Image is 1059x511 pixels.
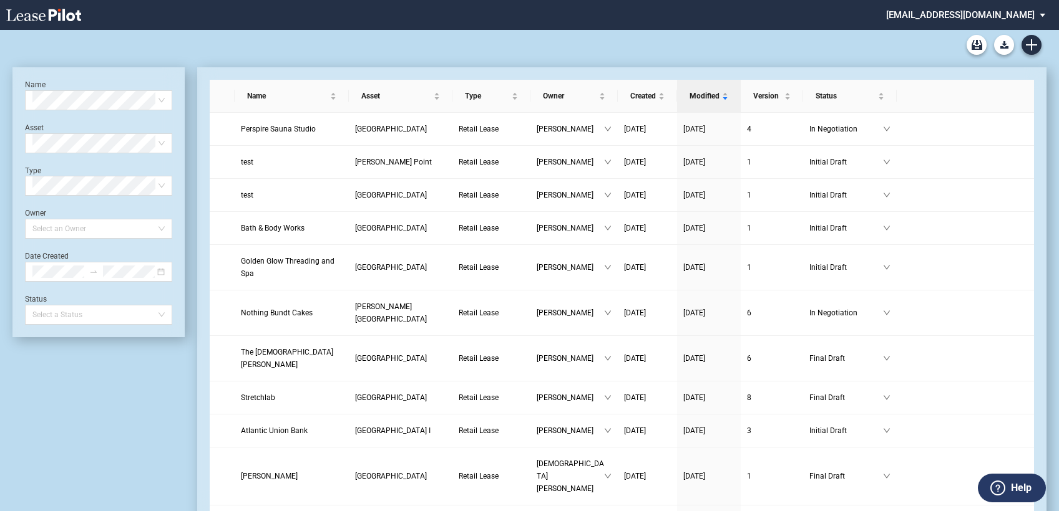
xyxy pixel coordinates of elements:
[361,90,431,102] span: Asset
[747,391,797,404] a: 8
[883,394,891,401] span: down
[1011,480,1032,496] label: Help
[747,189,797,201] a: 1
[241,424,343,437] a: Atlantic Union Bank
[683,470,734,482] a: [DATE]
[883,158,891,166] span: down
[349,80,452,113] th: Asset
[747,393,751,402] span: 8
[883,264,891,271] span: down
[25,295,47,303] label: Status
[459,222,524,234] a: Retail Lease
[241,308,313,317] span: Nothing Bundt Cakes
[747,354,751,363] span: 6
[241,189,343,201] a: test
[747,472,751,480] span: 1
[624,156,671,168] a: [DATE]
[530,80,618,113] th: Owner
[624,426,646,435] span: [DATE]
[355,123,446,135] a: [GEOGRAPHIC_DATA]
[25,209,46,217] label: Owner
[355,393,427,402] span: StoneRidge Plaza
[624,391,671,404] a: [DATE]
[990,35,1018,55] md-menu: Download Blank Form List
[241,348,333,369] span: The Church of Jesus Christ of Latter-Day Saints
[747,191,751,199] span: 1
[624,352,671,365] a: [DATE]
[809,156,883,168] span: Initial Draft
[978,474,1046,502] button: Help
[753,90,782,102] span: Version
[355,156,446,168] a: [PERSON_NAME] Point
[355,470,446,482] a: [GEOGRAPHIC_DATA]
[537,156,604,168] span: [PERSON_NAME]
[89,267,98,276] span: to
[883,472,891,480] span: down
[241,191,253,199] span: test
[459,123,524,135] a: Retail Lease
[809,424,883,437] span: Initial Draft
[25,80,46,89] label: Name
[241,224,305,232] span: Bath & Body Works
[624,189,671,201] a: [DATE]
[459,191,499,199] span: Retail Lease
[537,261,604,274] span: [PERSON_NAME]
[355,191,427,199] span: Easton Square
[809,391,883,404] span: Final Draft
[235,80,349,113] th: Name
[241,307,343,319] a: Nothing Bundt Cakes
[604,158,612,166] span: down
[683,158,705,166] span: [DATE]
[994,35,1014,55] button: Download Blank Form
[624,158,646,166] span: [DATE]
[459,224,499,232] span: Retail Lease
[537,307,604,319] span: [PERSON_NAME]
[241,346,343,371] a: The [DEMOGRAPHIC_DATA][PERSON_NAME]
[967,35,987,55] a: Archive
[809,123,883,135] span: In Negotiation
[537,457,604,495] span: [DEMOGRAPHIC_DATA][PERSON_NAME]
[355,352,446,365] a: [GEOGRAPHIC_DATA]
[624,424,671,437] a: [DATE]
[683,391,734,404] a: [DATE]
[809,470,883,482] span: Final Draft
[624,472,646,480] span: [DATE]
[809,189,883,201] span: Initial Draft
[747,426,751,435] span: 3
[241,470,343,482] a: [PERSON_NAME]
[816,90,876,102] span: Status
[25,123,44,132] label: Asset
[690,90,720,102] span: Modified
[624,191,646,199] span: [DATE]
[624,224,646,232] span: [DATE]
[604,264,612,271] span: down
[241,391,343,404] a: Stretchlab
[741,80,803,113] th: Version
[747,123,797,135] a: 4
[543,90,597,102] span: Owner
[241,222,343,234] a: Bath & Body Works
[624,263,646,272] span: [DATE]
[452,80,530,113] th: Type
[747,261,797,274] a: 1
[241,472,298,480] span: Eloise
[883,224,891,232] span: down
[355,424,446,437] a: [GEOGRAPHIC_DATA] I
[683,191,705,199] span: [DATE]
[809,352,883,365] span: Final Draft
[747,470,797,482] a: 1
[883,355,891,362] span: down
[809,222,883,234] span: Initial Draft
[241,393,275,402] span: Stretchlab
[355,300,446,325] a: [PERSON_NAME][GEOGRAPHIC_DATA]
[241,426,308,435] span: Atlantic Union Bank
[624,470,671,482] a: [DATE]
[355,354,427,363] span: WestPointe Plaza
[747,352,797,365] a: 6
[459,308,499,317] span: Retail Lease
[683,222,734,234] a: [DATE]
[604,472,612,480] span: down
[355,426,431,435] span: Park West Village I
[683,308,705,317] span: [DATE]
[747,156,797,168] a: 1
